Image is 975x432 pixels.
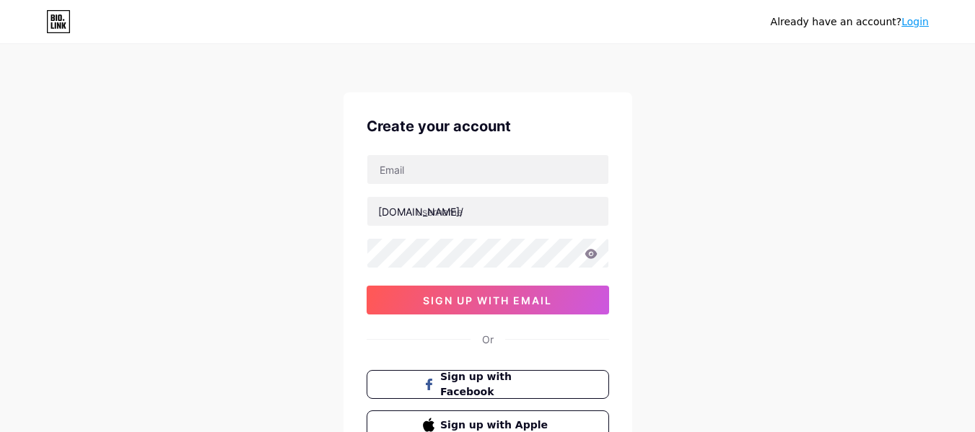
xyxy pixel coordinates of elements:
[482,332,494,347] div: Or
[771,14,929,30] div: Already have an account?
[440,369,552,400] span: Sign up with Facebook
[367,370,609,399] button: Sign up with Facebook
[378,204,463,219] div: [DOMAIN_NAME]/
[423,294,552,307] span: sign up with email
[901,16,929,27] a: Login
[367,197,608,226] input: username
[367,286,609,314] button: sign up with email
[367,115,609,137] div: Create your account
[367,155,608,184] input: Email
